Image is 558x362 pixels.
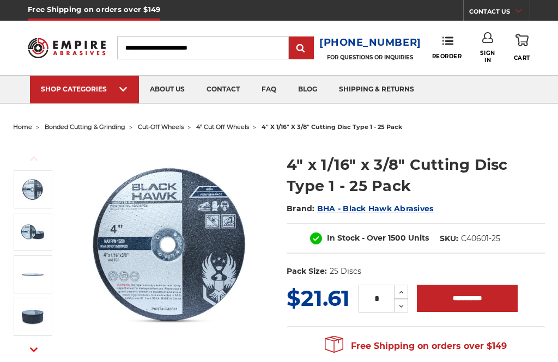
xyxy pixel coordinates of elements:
span: Free Shipping on orders over $149 [325,335,507,357]
span: Units [408,233,429,243]
a: home [13,123,32,131]
img: BHA 25 pack of 4" die grinder cut off wheels [19,303,46,330]
input: Submit [290,38,312,59]
span: In Stock [327,233,360,243]
span: $21.61 [287,285,350,311]
span: Sign In [476,50,499,64]
img: 4" x 1/16" x 3/8" Cut off wheels for metal slicing [19,218,46,246]
img: 4" x .06" x 3/8" Arbor Cut-off wheel [19,261,46,288]
a: shipping & returns [328,76,425,103]
dt: SKU: [440,233,458,244]
a: bonded cutting & grinding [45,123,125,131]
a: CONTACT US [469,5,530,21]
a: cut-off wheels [138,123,184,131]
button: Next [21,338,47,361]
span: Cart [514,54,530,62]
img: 4" x 1/16" x 3/8" Cutting Disc [68,143,271,346]
img: 4" x 1/16" x 3/8" Cutting Disc [19,176,46,203]
span: 4" x 1/16" x 3/8" cutting disc type 1 - 25 pack [262,123,402,131]
a: [PHONE_NUMBER] [319,35,421,51]
div: SHOP CATEGORIES [41,85,128,93]
a: BHA - Black Hawk Abrasives [317,204,434,213]
a: blog [287,76,328,103]
span: Brand: [287,204,315,213]
a: contact [196,76,251,103]
span: Reorder [432,53,462,60]
dt: Pack Size: [287,266,327,277]
a: faq [251,76,287,103]
dd: C40601-25 [461,233,500,244]
a: about us [139,76,196,103]
a: Cart [514,32,530,63]
h1: 4" x 1/16" x 3/8" Cutting Disc Type 1 - 25 Pack [287,154,545,197]
span: 1500 [388,233,406,243]
dd: 25 Discs [330,266,361,277]
p: FOR QUESTIONS OR INQUIRIES [319,54,421,61]
button: Previous [21,147,47,170]
img: Empire Abrasives [28,33,105,63]
a: 4" cut off wheels [196,123,249,131]
span: - Over [362,233,386,243]
a: Reorder [432,36,462,59]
